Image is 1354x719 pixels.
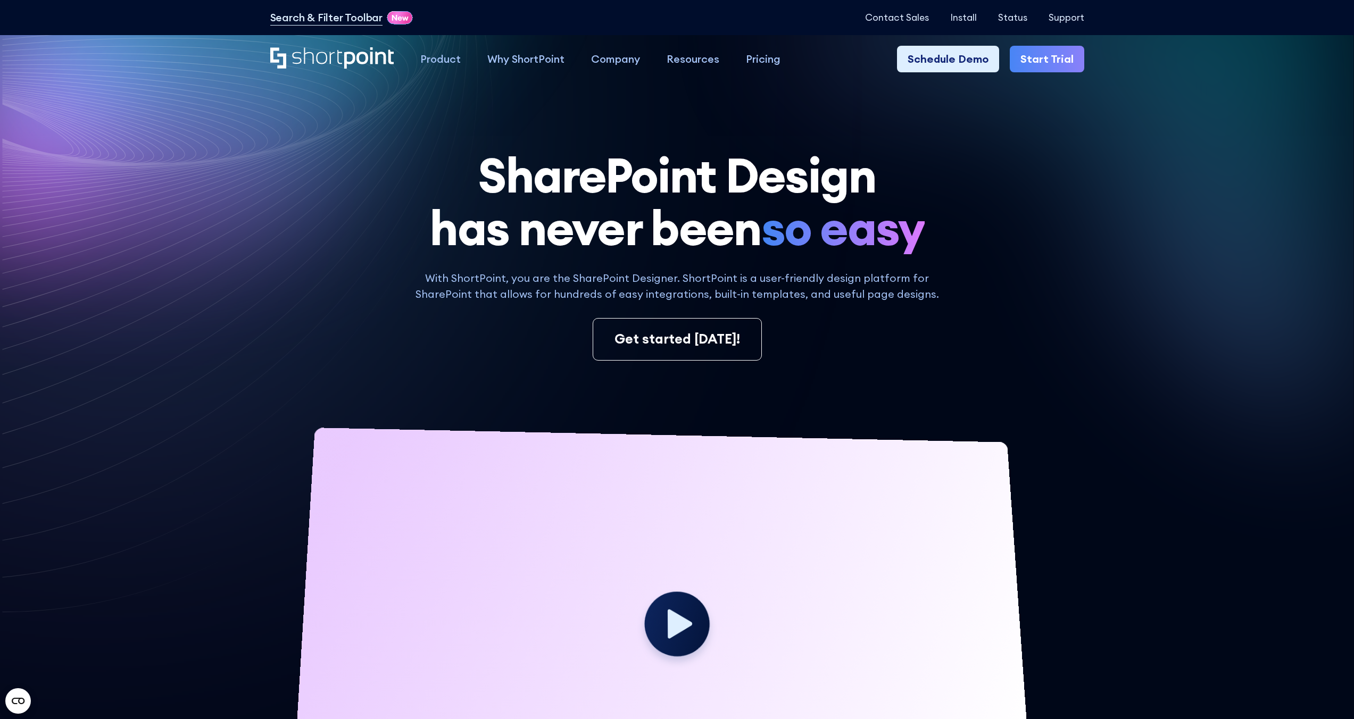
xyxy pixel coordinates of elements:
a: Home [270,47,394,70]
a: Pricing [733,46,794,72]
div: Pricing [746,51,780,67]
button: Open CMP widget [5,688,31,714]
a: Contact Sales [865,12,929,23]
a: Install [950,12,977,23]
div: Why ShortPoint [487,51,564,67]
a: Get started [DATE]! [593,318,762,361]
a: Search & Filter Toolbar [270,10,383,26]
div: Product [420,51,461,67]
a: Start Trial [1010,46,1084,72]
iframe: Chat Widget [1301,668,1354,719]
div: Resources [667,51,719,67]
h1: SharePoint Design has never been [270,149,1084,254]
div: Company [591,51,640,67]
a: Schedule Demo [897,46,999,72]
a: Why ShortPoint [474,46,578,72]
a: Support [1049,12,1084,23]
div: Get started [DATE]! [614,329,740,349]
a: Company [578,46,653,72]
span: so easy [761,202,925,254]
a: Product [407,46,474,72]
p: With ShortPoint, you are the SharePoint Designer. ShortPoint is a user-friendly design platform f... [408,270,946,302]
a: Resources [653,46,733,72]
a: Status [998,12,1027,23]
